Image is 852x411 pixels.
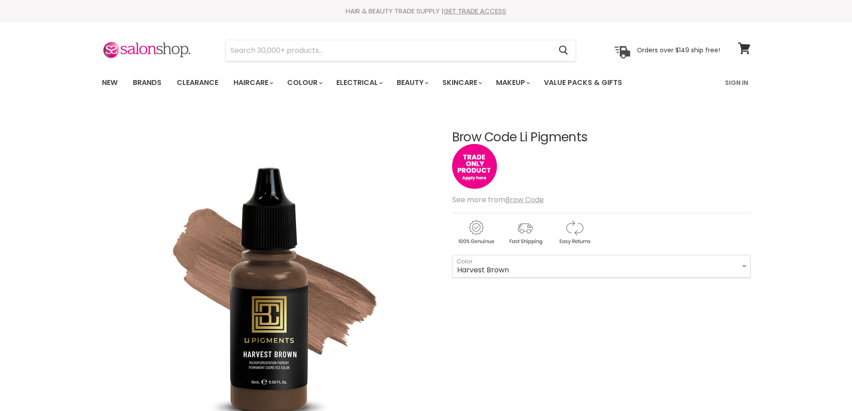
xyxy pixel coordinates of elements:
[330,73,388,92] a: Electrical
[444,6,506,16] a: GET TRADE ACCESS
[95,73,124,92] a: New
[452,144,497,189] img: tradeonly_small.jpg
[452,219,500,246] img: genuine.gif
[537,73,629,92] a: Value Packs & Gifts
[126,73,168,92] a: Brands
[170,73,225,92] a: Clearance
[505,195,544,205] a: Brow Code
[452,195,544,205] span: See more from
[280,73,328,92] a: Colour
[95,70,674,96] ul: Main menu
[489,73,535,92] a: Makeup
[226,40,552,61] input: Search
[501,219,549,246] img: shipping.gif
[436,73,487,92] a: Skincare
[551,219,598,246] img: returns.gif
[91,7,762,16] div: HAIR & BEAUTY TRADE SUPPLY |
[227,73,279,92] a: Haircare
[225,40,576,61] form: Product
[452,131,750,144] h1: Brow Code Li Pigments
[552,40,576,61] button: Search
[390,73,434,92] a: Beauty
[637,46,720,54] p: Orders over $149 ship free!
[720,73,754,92] a: Sign In
[91,70,762,96] nav: Main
